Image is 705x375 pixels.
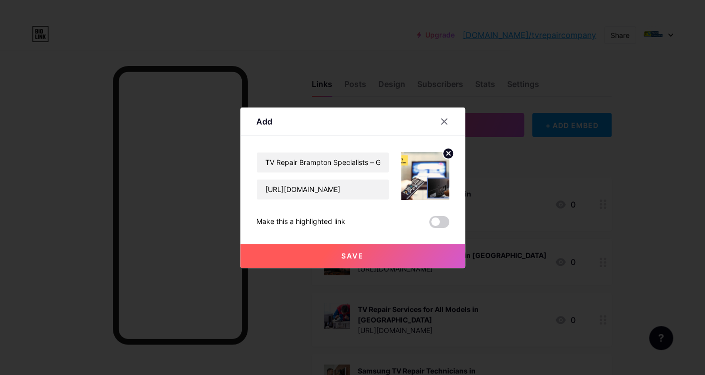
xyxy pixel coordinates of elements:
div: Make this a highlighted link [256,216,345,228]
button: Save [240,244,465,268]
input: Title [257,152,389,172]
img: link_thumbnail [401,152,449,200]
div: Add [256,115,272,127]
input: URL [257,179,389,199]
span: Save [341,251,364,260]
